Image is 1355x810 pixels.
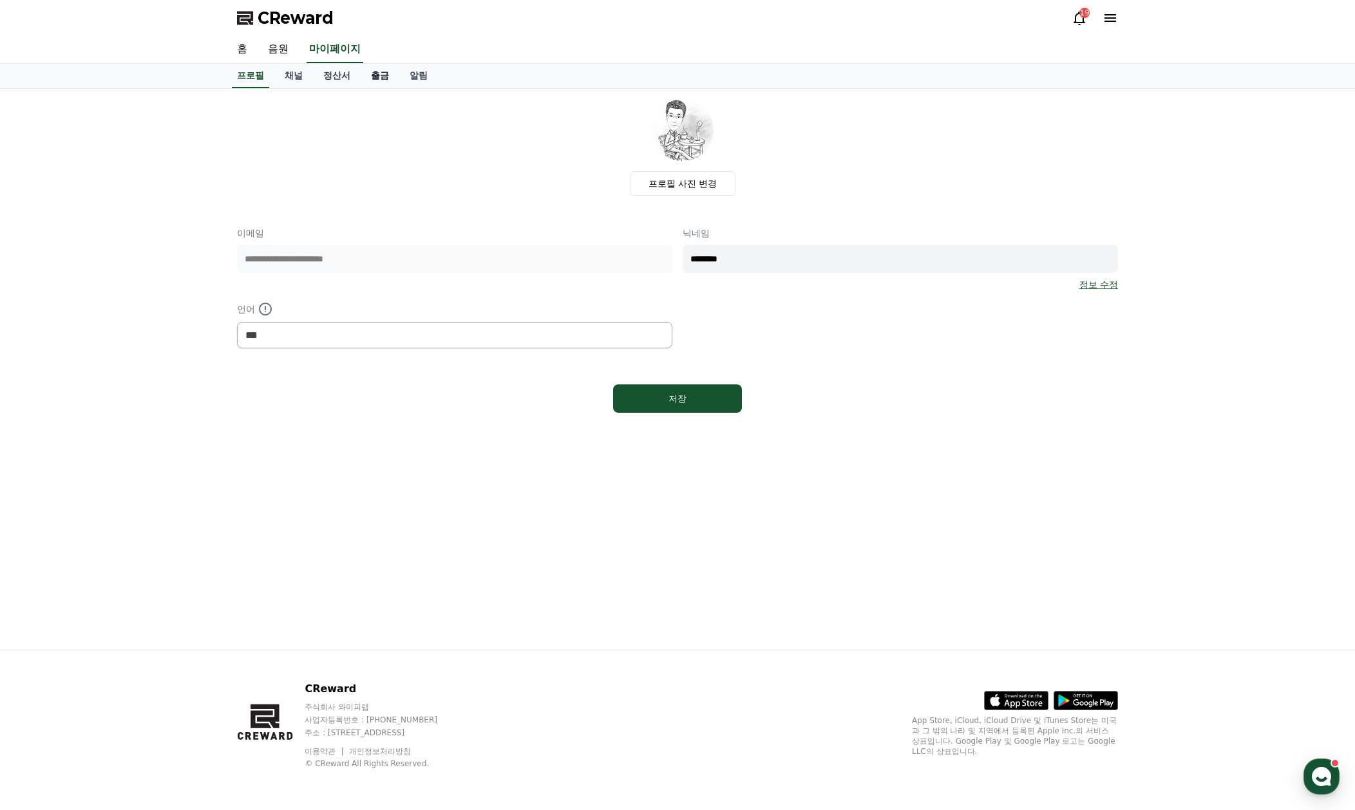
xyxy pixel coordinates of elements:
a: 프로필 [232,64,269,88]
p: © CReward All Rights Reserved. [305,758,462,769]
p: 닉네임 [683,227,1118,240]
div: 저장 [639,392,716,405]
span: 대화 [118,428,133,438]
span: 홈 [41,428,48,438]
a: 마이페이지 [307,36,363,63]
a: 대화 [85,408,166,440]
p: 사업자등록번호 : [PHONE_NUMBER] [305,715,462,725]
a: 설정 [166,408,247,440]
span: 설정 [199,428,214,438]
p: 주소 : [STREET_ADDRESS] [305,728,462,738]
p: 이메일 [237,227,672,240]
a: 출금 [361,64,399,88]
label: 프로필 사진 변경 [630,171,736,196]
div: 19 [1079,8,1090,18]
p: App Store, iCloud, iCloud Drive 및 iTunes Store는 미국과 그 밖의 나라 및 지역에서 등록된 Apple Inc.의 서비스 상표입니다. Goo... [912,715,1118,757]
a: 홈 [4,408,85,440]
p: 언어 [237,301,672,317]
a: 정산서 [313,64,361,88]
a: 개인정보처리방침 [349,747,411,756]
button: 저장 [613,384,742,413]
p: CReward [305,681,462,697]
span: CReward [258,8,334,28]
a: 19 [1072,10,1087,26]
img: profile_image [652,99,714,161]
a: CReward [237,8,334,28]
a: 이용약관 [305,747,345,756]
a: 정보 수정 [1079,278,1118,291]
a: 알림 [399,64,438,88]
a: 음원 [258,36,299,63]
p: 주식회사 와이피랩 [305,702,462,712]
a: 채널 [274,64,313,88]
a: 홈 [227,36,258,63]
